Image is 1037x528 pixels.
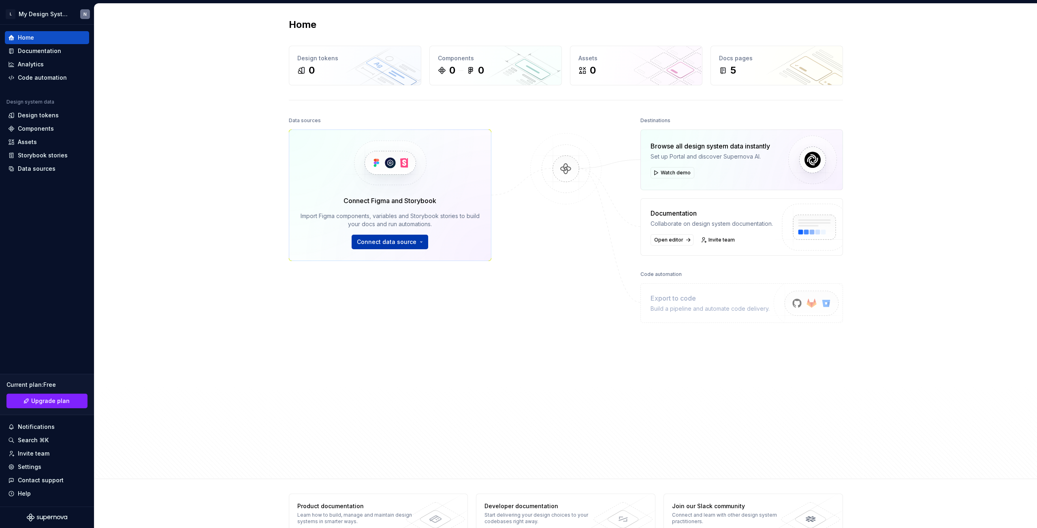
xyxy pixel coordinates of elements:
[640,269,682,280] div: Code automation
[651,167,694,178] button: Watch demo
[651,293,770,303] div: Export to code
[429,46,562,85] a: Components00
[640,115,670,126] div: Destinations
[5,45,89,57] a: Documentation
[578,54,694,62] div: Assets
[5,434,89,447] button: Search ⌘K
[5,71,89,84] a: Code automation
[301,212,480,228] div: Import Figma components, variables and Storybook stories to build your docs and run automations.
[18,47,61,55] div: Documentation
[651,234,693,246] a: Open editor
[2,5,92,23] button: LMy Design SystemN
[651,220,773,228] div: Collaborate on design system documentation.
[18,111,59,119] div: Design tokens
[449,64,455,77] div: 0
[18,165,55,173] div: Data sources
[18,34,34,42] div: Home
[289,115,321,126] div: Data sources
[289,18,316,31] h2: Home
[484,502,602,510] div: Developer documentation
[698,234,738,246] a: Invite team
[5,460,89,473] a: Settings
[730,64,736,77] div: 5
[708,237,735,243] span: Invite team
[18,60,44,68] div: Analytics
[719,54,834,62] div: Docs pages
[438,54,553,62] div: Components
[18,423,55,431] div: Notifications
[672,502,790,510] div: Join our Slack community
[6,394,87,408] a: Upgrade plan
[5,136,89,148] a: Assets
[18,138,37,146] div: Assets
[5,162,89,175] a: Data sources
[18,490,31,498] div: Help
[478,64,484,77] div: 0
[27,513,67,522] svg: Supernova Logo
[672,512,790,525] div: Connect and learn with other design system practitioners.
[18,125,54,133] div: Components
[5,31,89,44] a: Home
[651,141,770,151] div: Browse all design system data instantly
[484,512,602,525] div: Start delivering your design choices to your codebases right away.
[289,46,421,85] a: Design tokens0
[297,54,413,62] div: Design tokens
[297,502,415,510] div: Product documentation
[590,64,596,77] div: 0
[5,420,89,433] button: Notifications
[5,474,89,487] button: Contact support
[18,74,67,82] div: Code automation
[5,109,89,122] a: Design tokens
[31,397,70,405] span: Upgrade plan
[344,196,436,206] div: Connect Figma and Storybook
[6,99,54,105] div: Design system data
[6,381,87,389] div: Current plan : Free
[309,64,315,77] div: 0
[18,476,64,484] div: Contact support
[711,46,843,85] a: Docs pages5
[570,46,702,85] a: Assets0
[352,235,428,249] button: Connect data source
[297,512,415,525] div: Learn how to build, manage and maintain design systems in smarter ways.
[661,170,691,176] span: Watch demo
[83,11,87,17] div: N
[5,58,89,71] a: Analytics
[5,487,89,500] button: Help
[5,149,89,162] a: Storybook stories
[18,450,49,458] div: Invite team
[18,151,68,159] div: Storybook stories
[5,122,89,135] a: Components
[19,10,70,18] div: My Design System
[651,305,770,313] div: Build a pipeline and automate code delivery.
[18,436,49,444] div: Search ⌘K
[357,238,416,246] span: Connect data source
[651,153,770,161] div: Set up Portal and discover Supernova AI.
[18,463,41,471] div: Settings
[5,447,89,460] a: Invite team
[6,9,15,19] div: L
[654,237,683,243] span: Open editor
[651,208,773,218] div: Documentation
